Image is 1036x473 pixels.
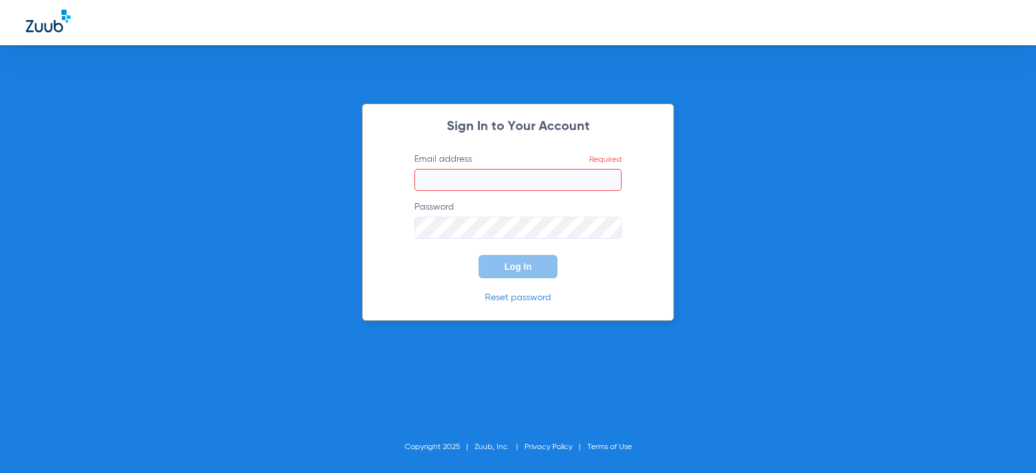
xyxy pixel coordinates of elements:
[475,441,524,454] li: Zuub, Inc.
[589,156,622,164] span: Required
[414,217,622,239] input: Password
[414,153,622,191] label: Email address
[479,255,557,278] button: Log In
[587,443,632,451] a: Terms of Use
[395,120,641,133] h2: Sign In to Your Account
[524,443,572,451] a: Privacy Policy
[504,261,532,272] span: Log In
[414,169,622,191] input: Email addressRequired
[405,441,475,454] li: Copyright 2025
[26,10,71,32] img: Zuub Logo
[485,293,551,302] a: Reset password
[414,201,622,239] label: Password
